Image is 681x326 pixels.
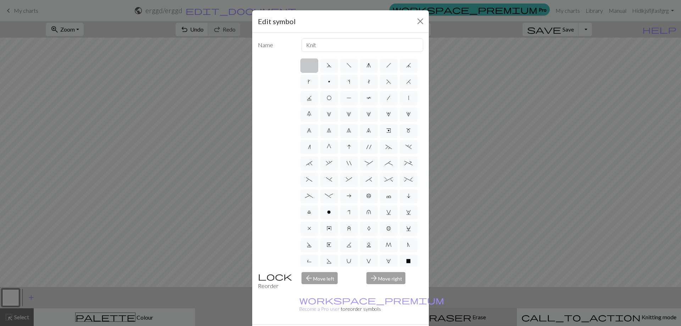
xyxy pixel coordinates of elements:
span: b [366,193,371,199]
span: 6 [307,128,311,133]
span: X [406,258,411,264]
span: 5 [406,111,411,117]
span: p [328,79,330,84]
span: 9 [366,128,371,133]
span: S [327,258,332,264]
span: l [307,209,311,215]
span: d [327,62,332,68]
span: 4 [386,111,391,117]
div: Reorder [254,272,297,290]
span: ' [366,144,371,150]
span: , [326,160,332,166]
span: G [327,144,331,150]
span: M [386,242,392,248]
span: ; [384,160,393,166]
span: ` [306,160,312,166]
span: 2 [347,111,351,117]
span: o [327,209,331,215]
span: j [406,62,411,68]
span: D [307,242,312,248]
span: . [405,144,412,150]
span: c [386,193,391,199]
button: Close [415,16,426,27]
span: a [347,193,351,199]
span: B [386,226,391,231]
span: N [407,242,410,248]
span: V [366,258,371,264]
span: ) [326,177,332,182]
span: F [386,79,391,84]
span: w [406,209,411,215]
span: J [307,95,312,101]
span: / [387,95,390,101]
h5: Edit symbol [258,16,296,27]
span: R [307,258,312,264]
span: | [408,95,409,101]
span: 1 [327,111,331,117]
span: y [327,226,332,231]
span: % [404,177,413,182]
span: U [347,258,351,264]
span: I [347,144,351,150]
span: u [366,209,371,215]
span: x [308,226,311,231]
span: 0 [307,111,311,117]
span: O [327,95,332,101]
span: P [347,95,351,101]
span: 3 [366,111,371,117]
span: : [365,160,373,166]
span: K [347,242,351,248]
span: T [366,95,371,101]
span: ( [306,177,312,182]
span: s [348,79,350,84]
span: E [327,242,331,248]
span: - [325,193,333,199]
span: h [386,62,391,68]
span: 8 [347,128,351,133]
span: f [347,62,351,68]
span: g [366,62,371,68]
span: v [386,209,391,215]
span: k [308,79,310,84]
span: i [407,193,410,199]
span: z [347,226,351,231]
span: t [367,79,370,84]
span: e [386,128,391,133]
span: n [308,144,311,150]
span: L [366,242,371,248]
span: m [406,128,411,133]
span: & [346,177,352,182]
span: " [347,160,351,166]
span: ~ [386,144,392,150]
span: _ [305,193,313,199]
a: Become a Pro user [299,297,444,312]
span: ^ [384,177,393,182]
span: 7 [327,128,331,133]
span: r [348,209,350,215]
label: Name [254,38,297,52]
span: + [404,160,413,166]
span: H [406,79,411,84]
small: to reorder symbols [299,297,444,312]
span: A [367,226,371,231]
span: W [386,258,391,264]
span: C [406,226,411,231]
span: workspace_premium [299,295,444,305]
